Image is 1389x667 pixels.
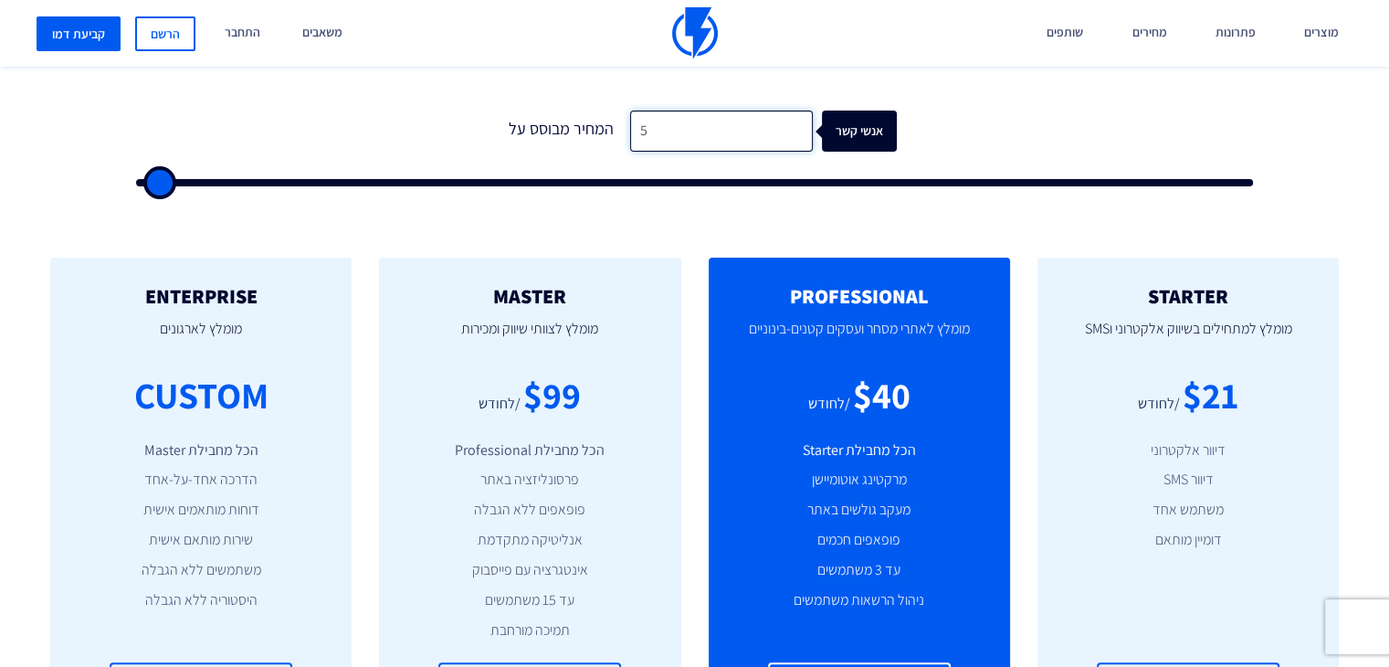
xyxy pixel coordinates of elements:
li: משתמש אחד [1065,500,1311,521]
div: אנשי קשר [837,111,911,152]
li: עד 15 משתמשים [406,590,653,611]
li: הכל מחבילת Starter [736,440,983,461]
li: מרקטינג אוטומיישן [736,470,983,491]
li: אינטגרציה עם פייסבוק [406,560,653,581]
a: הרשם [135,16,195,51]
div: /לחודש [1138,394,1180,415]
li: תמיכה מורחבת [406,620,653,641]
li: אנליטיקה מתקדמת [406,530,653,551]
a: קביעת דמו [37,16,121,51]
p: מומלץ לאתרי מסחר ועסקים קטנים-בינוניים [736,307,983,369]
div: /לחודש [808,394,850,415]
p: מומלץ לארגונים [78,307,324,369]
div: $21 [1183,369,1238,421]
li: הכל מחבילת Professional [406,440,653,461]
div: $40 [853,369,910,421]
li: משתמשים ללא הגבלה [78,560,324,581]
li: דומיין מותאם [1065,530,1311,551]
li: ניהול הרשאות משתמשים [736,590,983,611]
li: פופאפים ללא הגבלה [406,500,653,521]
div: CUSTOM [134,369,268,421]
p: מומלץ למתחילים בשיווק אלקטרוני וSMS [1065,307,1311,369]
li: דיוור אלקטרוני [1065,440,1311,461]
li: פופאפים חכמים [736,530,983,551]
h2: MASTER [406,285,653,307]
div: המחיר מבוסס על [493,111,630,152]
li: דיוור SMS [1065,470,1311,491]
div: /לחודש [479,394,521,415]
li: שירות מותאם אישית [78,530,324,551]
li: הדרכה אחד-על-אחד [78,470,324,491]
div: $99 [523,369,581,421]
li: מעקב גולשים באתר [736,500,983,521]
h2: PROFESSIONAL [736,285,983,307]
li: פרסונליזציה באתר [406,470,653,491]
h2: ENTERPRISE [78,285,324,307]
li: הכל מחבילת Master [78,440,324,461]
li: היסטוריה ללא הגבלה [78,590,324,611]
li: עד 3 משתמשים [736,560,983,581]
li: דוחות מותאמים אישית [78,500,324,521]
p: מומלץ לצוותי שיווק ומכירות [406,307,653,369]
h2: STARTER [1065,285,1311,307]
